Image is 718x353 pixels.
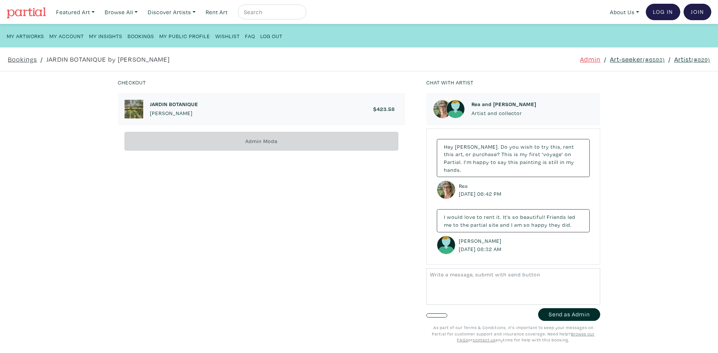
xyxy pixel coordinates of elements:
a: My Insights [89,31,122,41]
small: As part of our Terms & Conditions, it's important to keep your messages on Partial for customer s... [432,325,595,343]
img: phpThumb.php [125,100,143,118]
span: they [549,221,561,228]
small: (#6593) [643,56,665,63]
span: wish [521,143,533,150]
span: is [514,151,518,158]
a: Admin [580,54,601,64]
span: happy [531,221,547,228]
a: Wishlist [215,31,240,41]
span: Hey [444,143,454,150]
a: My Account [49,31,84,41]
button: Send as Admin [538,308,600,321]
a: My Public Profile [159,31,210,41]
span: / [668,54,671,64]
span: this [444,151,454,158]
u: Browse our FAQs [457,331,595,343]
input: Search [243,7,299,17]
small: (#829) [691,56,710,63]
p: Artist and collector [472,109,536,117]
span: Partial. [444,158,462,165]
span: This [501,151,512,158]
span: try [541,143,549,150]
a: Bookings [8,54,37,64]
span: I [511,221,513,228]
span: 'voyage' [542,151,563,158]
p: [PERSON_NAME] [150,109,198,117]
span: painting [520,158,541,165]
small: FAQ [245,32,255,40]
span: I'm [464,158,472,165]
a: Artist(#829) [674,54,710,64]
span: purchase? [473,151,500,158]
a: JARDIN BOTANIQUE [PERSON_NAME] [150,101,198,117]
span: this, [550,143,562,150]
span: to [453,221,459,228]
small: Bookings [128,32,154,40]
h6: $ [373,106,395,112]
span: hands. [444,166,461,173]
span: 423.58 [377,105,395,112]
a: Rent Art [202,4,231,20]
small: My Public Profile [159,32,210,40]
a: Featured Art [53,4,98,20]
a: FAQ [245,31,255,41]
span: art, [455,151,464,158]
h6: Rea and [PERSON_NAME] [472,101,536,107]
h6: JARDIN BOTANIQUE [150,101,198,107]
span: my [566,158,574,165]
a: Bookings [128,31,154,41]
a: contact us [473,337,495,343]
a: About Us [607,4,642,20]
span: Friends [547,213,566,220]
a: JARDIN BOTANIQUE by [PERSON_NAME] [46,54,170,64]
small: Rea [DATE] 06:42 PM [459,182,503,198]
span: my [520,151,528,158]
span: Do [501,143,508,150]
span: and [500,221,510,228]
span: me [444,221,452,228]
span: rent [484,213,495,220]
span: am [514,221,522,228]
span: is [543,158,547,165]
span: in [560,158,565,165]
span: on [565,151,571,158]
small: Chat with artist [426,79,473,86]
small: My Account [49,32,84,40]
a: Browse All [101,4,141,20]
span: this [508,158,518,165]
small: My Artworks [7,32,44,40]
a: Log Out [260,31,282,41]
small: [PERSON_NAME] [DATE] 08:32 AM [459,237,503,253]
a: Join [684,4,711,20]
span: site [489,221,498,228]
span: happy [473,158,489,165]
img: avatar.png [437,236,455,254]
a: Log In [646,4,680,20]
span: so [524,221,530,228]
span: It’s [503,213,511,220]
span: to [491,158,496,165]
span: first [529,151,540,158]
small: Log Out [260,32,282,40]
span: to [534,143,540,150]
span: rent [563,143,574,150]
a: My Artworks [7,31,44,41]
span: partial [470,221,487,228]
span: or [466,151,471,158]
a: Art-seeker(#6593) [610,54,665,64]
span: / [604,54,607,64]
span: beautiful! [520,213,545,220]
span: still [549,158,558,165]
a: $423.58 [373,106,398,112]
small: Checkout [118,79,146,86]
div: Admin Mode [125,132,398,151]
img: phpThumb.php [437,180,455,199]
span: so [512,213,519,220]
img: phpThumb.php [433,100,452,118]
a: Discover Artists [144,4,199,20]
span: the [460,221,469,228]
span: [PERSON_NAME]. [455,143,499,150]
span: / [40,54,43,64]
span: I [444,213,445,220]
